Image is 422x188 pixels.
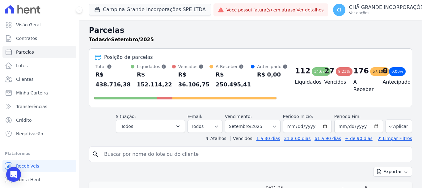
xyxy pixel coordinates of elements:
[353,66,369,76] div: 176
[16,163,39,169] span: Recebíveis
[2,59,76,72] a: Lotes
[2,160,76,172] a: Recebíveis
[2,114,76,126] a: Crédito
[295,66,310,76] div: 112
[2,19,76,31] a: Visão Geral
[16,131,43,137] span: Negativação
[89,36,154,43] p: de
[16,90,48,96] span: Minha Carteira
[382,78,402,86] h4: Antecipado
[334,113,383,120] label: Período Fim:
[2,73,76,85] a: Clientes
[345,136,373,141] a: + de 90 dias
[16,76,33,82] span: Clientes
[95,70,131,90] div: R$ 438.716,38
[5,150,74,157] div: Plataformas
[297,7,324,12] a: Ver detalhes
[353,78,373,93] h4: A Receber
[116,120,185,133] button: Todos
[337,8,341,12] span: CI
[178,63,209,70] div: Vencidos
[16,35,37,42] span: Contratos
[312,67,331,76] div: 34,67%
[137,70,172,90] div: R$ 152.114,22
[216,63,251,70] div: A Receber
[375,136,412,141] a: ✗ Limpar Filtros
[2,173,76,186] a: Conta Hent
[16,63,28,69] span: Lotes
[314,136,341,141] a: 61 a 90 dias
[178,70,209,90] div: R$ 36.106,75
[2,32,76,45] a: Contratos
[104,54,153,61] div: Posição de parcelas
[16,177,40,183] span: Conta Hent
[386,120,412,133] button: Aplicar
[16,103,47,110] span: Transferências
[2,128,76,140] a: Negativação
[205,136,226,141] label: ↯ Atalhos
[382,66,388,76] div: 0
[95,63,131,70] div: Total
[89,4,211,15] button: Campina Grande Incorporações SPE LTDA
[336,67,352,76] div: 8,23%
[373,167,412,177] button: Exportar
[324,78,344,86] h4: Vencidos
[370,67,389,76] div: 57,10%
[230,136,254,141] label: Vencidos:
[295,78,314,86] h4: Liquidados
[389,67,406,76] div: 0,00%
[121,123,133,130] span: Todos
[89,25,412,36] h2: Parcelas
[137,63,172,70] div: Liquidados
[16,49,34,55] span: Parcelas
[324,66,334,76] div: 27
[283,114,313,119] label: Período Inicío:
[2,87,76,99] a: Minha Carteira
[6,167,21,182] div: Open Intercom Messenger
[2,46,76,58] a: Parcelas
[100,148,409,160] input: Buscar por nome do lote ou do cliente
[256,136,280,141] a: 1 a 30 dias
[257,70,288,80] div: R$ 0,00
[226,7,324,13] span: Você possui fatura(s) em atraso.
[16,117,32,123] span: Crédito
[2,100,76,113] a: Transferências
[16,22,41,28] span: Visão Geral
[111,37,154,42] strong: Setembro/2025
[225,114,252,119] label: Vencimento:
[284,136,310,141] a: 31 a 60 dias
[188,114,203,119] label: E-mail:
[216,70,251,90] div: R$ 250.495,41
[89,37,105,42] strong: Todas
[257,63,288,70] div: Antecipado
[92,151,99,158] i: search
[116,114,136,119] label: Situação:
